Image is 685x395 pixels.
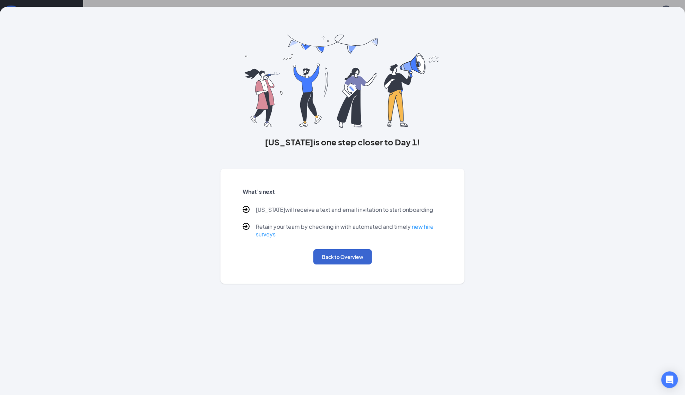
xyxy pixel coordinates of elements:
[661,371,678,388] div: Open Intercom Messenger
[256,223,434,238] a: new hire surveys
[243,188,442,196] h5: What’s next
[313,249,372,264] button: Back to Overview
[220,136,465,148] h3: [US_STATE] is one step closer to Day 1!
[245,35,440,128] img: you are all set
[256,206,433,215] p: [US_STATE] will receive a text and email invitation to start onboarding
[256,223,442,238] p: Retain your team by checking in with automated and timely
